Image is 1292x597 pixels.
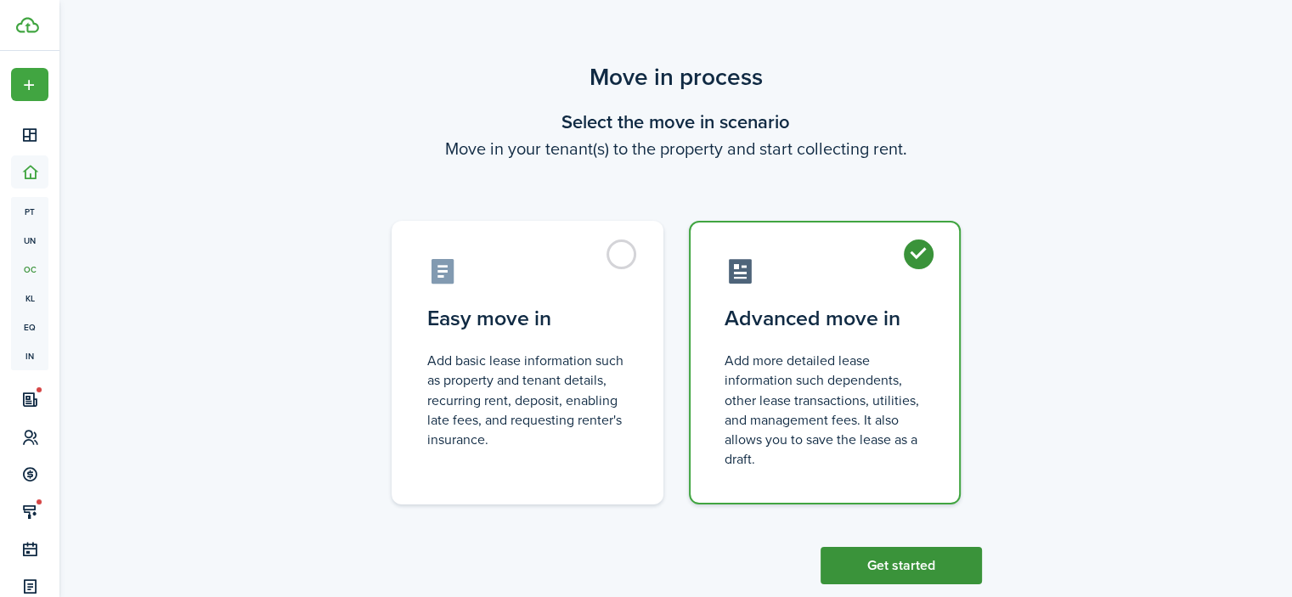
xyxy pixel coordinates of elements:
button: Open menu [11,68,48,101]
a: in [11,341,48,370]
wizard-step-header-description: Move in your tenant(s) to the property and start collecting rent. [370,136,982,161]
control-radio-card-description: Add more detailed lease information such dependents, other lease transactions, utilities, and man... [725,351,925,469]
a: eq [11,313,48,341]
button: Get started [821,547,982,584]
scenario-title: Move in process [370,59,982,95]
img: TenantCloud [16,17,39,33]
wizard-step-header-title: Select the move in scenario [370,108,982,136]
a: oc [11,255,48,284]
control-radio-card-description: Add basic lease information such as property and tenant details, recurring rent, deposit, enablin... [427,351,628,449]
control-radio-card-title: Easy move in [427,303,628,334]
a: pt [11,197,48,226]
control-radio-card-title: Advanced move in [725,303,925,334]
a: kl [11,284,48,313]
a: un [11,226,48,255]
